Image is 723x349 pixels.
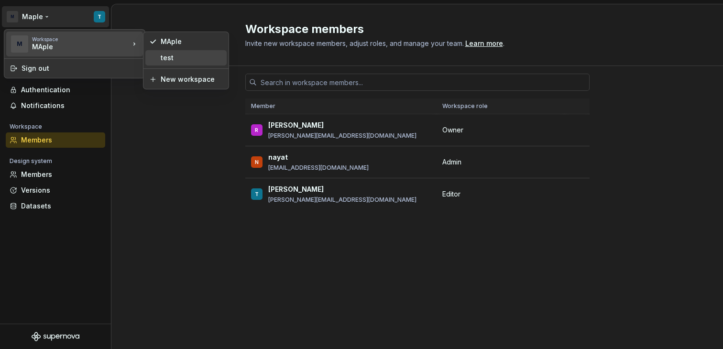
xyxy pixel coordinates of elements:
div: test [161,53,223,63]
div: MAple [32,42,113,52]
div: M [11,35,28,53]
div: New workspace [161,75,223,84]
div: MAple [161,37,223,46]
div: Sign out [22,64,139,73]
div: Workspace [32,36,130,42]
